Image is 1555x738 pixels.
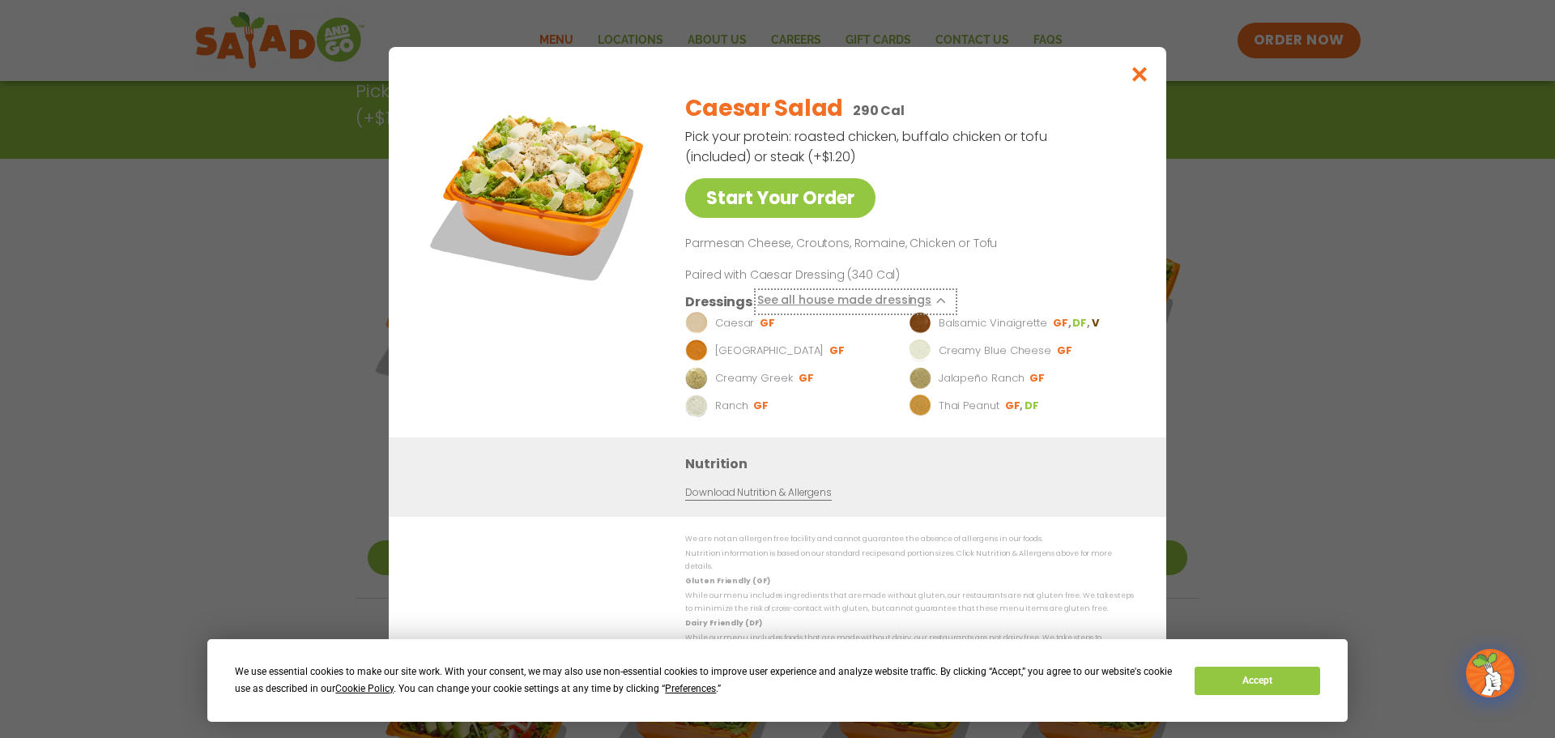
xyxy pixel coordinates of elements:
p: Parmesan Cheese, Croutons, Romaine, Chicken or Tofu [685,234,1127,254]
img: Dressing preview image for Ranch [685,394,708,416]
img: Dressing preview image for Creamy Blue Cheese [909,339,931,361]
h3: Dressings [685,291,752,311]
li: GF [760,315,777,330]
p: Nutrition information is based on our standard recipes and portion sizes. Click Nutrition & Aller... [685,548,1134,573]
li: GF [1029,370,1046,385]
button: See all house made dressings [757,291,954,311]
li: GF [1005,398,1025,412]
p: Creamy Greek [715,369,793,386]
p: Thai Peanut [939,397,999,413]
h2: Caesar Salad [685,92,843,126]
img: Dressing preview image for Thai Peanut [909,394,931,416]
div: Cookie Consent Prompt [207,639,1348,722]
p: Jalapeño Ranch [939,369,1025,386]
li: GF [753,398,770,412]
img: Dressing preview image for BBQ Ranch [685,339,708,361]
p: While our menu includes foods that are made without dairy, our restaurants are not dairy free. We... [685,632,1134,657]
a: Start Your Order [685,178,875,218]
p: We are not an allergen free facility and cannot guarantee the absence of allergens in our foods. [685,533,1134,545]
li: V [1092,315,1101,330]
strong: Gluten Friendly (GF) [685,576,769,586]
p: Creamy Blue Cheese [939,342,1051,358]
li: GF [829,343,846,357]
p: Paired with Caesar Dressing (340 Cal) [685,266,985,283]
p: [GEOGRAPHIC_DATA] [715,342,824,358]
li: GF [1053,315,1072,330]
button: Close modal [1114,47,1166,101]
img: wpChatIcon [1468,651,1513,696]
p: 290 Cal [853,100,905,121]
li: DF [1025,398,1041,412]
h3: Nutrition [685,453,1142,473]
p: While our menu includes ingredients that are made without gluten, our restaurants are not gluten ... [685,590,1134,615]
span: Preferences [665,683,716,694]
img: Dressing preview image for Balsamic Vinaigrette [909,311,931,334]
img: Featured product photo for Caesar Salad [425,79,652,306]
div: We use essential cookies to make our site work. With your consent, we may also use non-essential ... [235,663,1175,697]
a: Download Nutrition & Allergens [685,484,831,500]
span: Cookie Policy [335,683,394,694]
li: DF [1072,315,1091,330]
img: Dressing preview image for Caesar [685,311,708,334]
p: Caesar [715,314,754,331]
strong: Dairy Friendly (DF) [685,617,761,627]
p: Balsamic Vinaigrette [939,314,1047,331]
img: Dressing preview image for Creamy Greek [685,366,708,389]
button: Accept [1195,667,1319,695]
li: GF [799,370,816,385]
p: Ranch [715,397,748,413]
li: GF [1057,343,1074,357]
img: Dressing preview image for Jalapeño Ranch [909,366,931,389]
p: Pick your protein: roasted chicken, buffalo chicken or tofu (included) or steak (+$1.20) [685,126,1050,167]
